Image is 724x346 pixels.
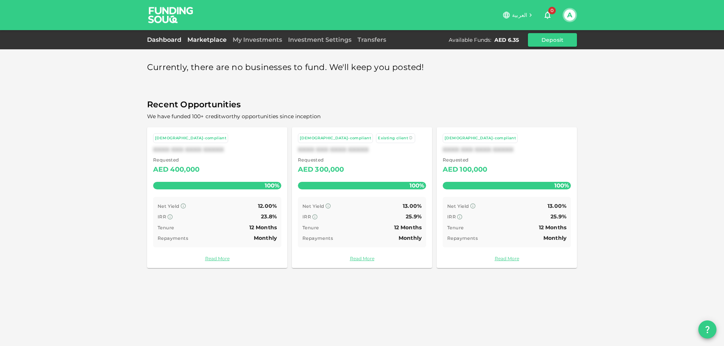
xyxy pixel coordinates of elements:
[437,127,577,268] a: [DEMOGRAPHIC_DATA]-compliantXXXX XXX XXXX XXXXX Requested AED100,000100% Net Yield 13.00% IRR 25....
[528,33,577,47] button: Deposit
[184,36,230,43] a: Marketplace
[300,135,371,142] div: [DEMOGRAPHIC_DATA]-compliant
[698,320,716,338] button: question
[551,213,566,220] span: 25.9%
[158,235,188,241] span: Repayments
[443,164,458,176] div: AED
[399,235,422,241] span: Monthly
[153,156,200,164] span: Requested
[153,164,169,176] div: AED
[261,213,277,220] span: 23.8%
[302,214,311,219] span: IRR
[158,225,174,230] span: Tenure
[254,235,277,241] span: Monthly
[249,224,277,231] span: 12 Months
[302,235,333,241] span: Repayments
[540,8,555,23] button: 0
[494,36,519,44] div: AED 6.35
[292,127,432,268] a: [DEMOGRAPHIC_DATA]-compliant Existing clientXXXX XXX XXXX XXXXX Requested AED300,000100% Net Yiel...
[158,214,166,219] span: IRR
[298,156,344,164] span: Requested
[548,203,566,209] span: 13.00%
[408,180,426,191] span: 100%
[445,135,516,142] div: [DEMOGRAPHIC_DATA]-compliant
[354,36,389,43] a: Transfers
[394,224,422,231] span: 12 Months
[158,203,179,209] span: Net Yield
[539,224,566,231] span: 12 Months
[258,203,277,209] span: 12.00%
[230,36,285,43] a: My Investments
[403,203,422,209] span: 13.00%
[449,36,491,44] div: Available Funds :
[263,180,281,191] span: 100%
[543,235,566,241] span: Monthly
[153,255,281,262] a: Read More
[147,127,287,268] a: [DEMOGRAPHIC_DATA]-compliantXXXX XXX XXXX XXXXX Requested AED400,000100% Net Yield 12.00% IRR 23....
[443,146,571,153] div: XXXX XXX XXXX XXXXX
[285,36,354,43] a: Investment Settings
[548,7,556,14] span: 0
[170,164,199,176] div: 400,000
[147,60,424,75] span: Currently, there are no businesses to fund. We'll keep you posted!
[460,164,487,176] div: 100,000
[447,203,469,209] span: Net Yield
[447,225,463,230] span: Tenure
[552,180,571,191] span: 100%
[447,214,456,219] span: IRR
[153,146,281,153] div: XXXX XXX XXXX XXXXX
[302,203,324,209] span: Net Yield
[315,164,344,176] div: 300,000
[298,255,426,262] a: Read More
[147,36,184,43] a: Dashboard
[302,225,319,230] span: Tenure
[298,146,426,153] div: XXXX XXX XXXX XXXXX
[406,213,422,220] span: 25.9%
[512,12,527,18] span: العربية
[147,113,321,120] span: We have funded 100+ creditworthy opportunities since inception
[155,135,226,142] div: [DEMOGRAPHIC_DATA]-compliant
[147,98,577,112] span: Recent Opportunities
[447,235,478,241] span: Repayments
[564,9,575,21] button: A
[378,136,408,140] span: Existing client
[298,164,313,176] div: AED
[443,156,488,164] span: Requested
[443,255,571,262] a: Read More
